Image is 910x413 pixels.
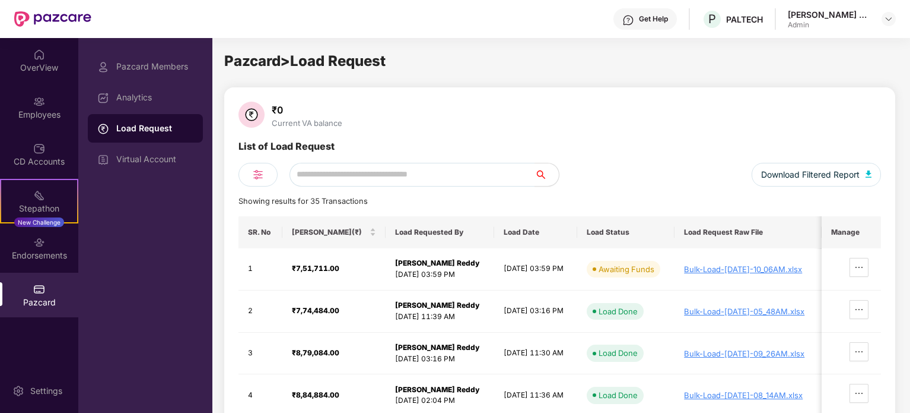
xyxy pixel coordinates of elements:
[849,300,868,319] button: ellipsis
[850,347,868,357] span: ellipsis
[238,139,335,163] div: List of Load Request
[822,216,881,248] th: Manage
[292,390,339,399] strong: ₹8,84,884.00
[238,216,282,248] th: SR. No
[849,342,868,361] button: ellipsis
[534,163,559,187] button: search
[12,385,24,397] img: svg+xml;base64,PHN2ZyBpZD0iU2V0dGluZy0yMHgyMCIgeG1sbnM9Imh0dHA6Ly93d3cudzMub3JnLzIwMDAvc3ZnIiB3aW...
[622,14,634,26] img: svg+xml;base64,PHN2ZyBpZD0iSGVscC0zMngzMiIgeG1sbnM9Imh0dHA6Ly93d3cudzMub3JnLzIwMDAvc3ZnIiB3aWR0aD...
[395,395,485,406] div: [DATE] 02:04 PM
[599,389,638,401] div: Load Done
[33,49,45,61] img: svg+xml;base64,PHN2ZyBpZD0iSG9tZSIgeG1sbnM9Imh0dHA6Ly93d3cudzMub3JnLzIwMDAvc3ZnIiB3aWR0aD0iMjAiIG...
[599,263,654,275] div: Awaiting Funds
[97,123,109,135] img: svg+xml;base64,PHN2ZyBpZD0iTG9hZF9SZXF1ZXN0IiBkYXRhLW5hbWU9IkxvYWQgUmVxdWVzdCIgeG1sbnM9Imh0dHA6Ly...
[97,154,109,166] img: svg+xml;base64,PHN2ZyBpZD0iVmlydHVhbF9BY2NvdW50IiBkYXRhLW5hbWU9IlZpcnR1YWwgQWNjb3VudCIgeG1sbnM9Im...
[849,384,868,403] button: ellipsis
[238,291,282,333] td: 2
[116,62,193,71] div: Pazcard Members
[395,385,479,394] strong: [PERSON_NAME] Reddy
[850,263,868,272] span: ellipsis
[395,301,479,310] strong: [PERSON_NAME] Reddy
[33,96,45,108] img: svg+xml;base64,PHN2ZyBpZD0iRW1wbG95ZWVzIiB4bWxucz0iaHR0cDovL3d3dy53My5vcmcvMjAwMC9zdmciIHdpZHRoPS...
[14,217,64,227] div: New Challenge
[395,269,485,280] div: [DATE] 03:59 PM
[395,311,485,323] div: [DATE] 11:39 AM
[684,307,812,316] div: Bulk-Load-[DATE]-05_48AM.xlsx
[282,216,386,248] th: Load Amount(₹)
[116,122,193,134] div: Load Request
[292,306,339,315] strong: ₹7,74,484.00
[33,283,45,295] img: svg+xml;base64,PHN2ZyBpZD0iUGF6Y2FyZCIgeG1sbnM9Imh0dHA6Ly93d3cudzMub3JnLzIwMDAvc3ZnIiB3aWR0aD0iMj...
[33,190,45,201] img: svg+xml;base64,PHN2ZyB4bWxucz0iaHR0cDovL3d3dy53My5vcmcvMjAwMC9zdmciIHdpZHRoPSIyMSIgaGVpZ2h0PSIyMC...
[251,168,265,182] img: svg+xml;base64,PHN2ZyB4bWxucz0iaHR0cDovL3d3dy53My5vcmcvMjAwMC9zdmciIHdpZHRoPSIyNCIgaGVpZ2h0PSIyNC...
[788,20,871,30] div: Admin
[752,163,881,187] button: Download Filtered Report
[97,92,109,104] img: svg+xml;base64,PHN2ZyBpZD0iRGFzaGJvYXJkIiB4bWxucz0iaHR0cDovL3d3dy53My5vcmcvMjAwMC9zdmciIHdpZHRoPS...
[577,216,674,248] th: Load Status
[708,12,716,26] span: P
[849,258,868,277] button: ellipsis
[292,264,339,273] strong: ₹7,51,711.00
[238,102,265,128] img: svg+xml;base64,PHN2ZyB4bWxucz0iaHR0cDovL3d3dy53My5vcmcvMjAwMC9zdmciIHdpZHRoPSIzNiIgaGVpZ2h0PSIzNi...
[599,305,638,317] div: Load Done
[238,333,282,375] td: 3
[269,104,345,116] div: ₹0
[97,61,109,73] img: svg+xml;base64,PHN2ZyBpZD0iUHJvZmlsZSIgeG1sbnM9Imh0dHA6Ly93d3cudzMub3JnLzIwMDAvc3ZnIiB3aWR0aD0iMj...
[684,264,812,274] div: Bulk-Load-[DATE]-10_06AM.xlsx
[292,228,367,237] span: [PERSON_NAME](₹)
[850,389,868,398] span: ellipsis
[850,305,868,314] span: ellipsis
[386,216,494,248] th: Load Requested By
[684,349,812,358] div: Bulk-Load-[DATE]-09_26AM.xlsx
[494,248,577,291] td: [DATE] 03:59 PM
[534,170,559,179] span: search
[761,168,860,181] span: Download Filtered Report
[726,14,763,25] div: PALTECH
[224,52,386,70] span: Pazcard > Load Request
[238,248,282,291] td: 1
[494,333,577,375] td: [DATE] 11:30 AM
[884,14,893,24] img: svg+xml;base64,PHN2ZyBpZD0iRHJvcGRvd24tMzJ4MzIiIHhtbG5zPSJodHRwOi8vd3d3LnczLm9yZy8yMDAwL3N2ZyIgd2...
[639,14,668,24] div: Get Help
[116,155,193,164] div: Virtual Account
[395,343,479,352] strong: [PERSON_NAME] Reddy
[33,143,45,155] img: svg+xml;base64,PHN2ZyBpZD0iQ0RfQWNjb3VudHMiIGRhdGEtbmFtZT0iQ0QgQWNjb3VudHMiIHhtbG5zPSJodHRwOi8vd3...
[494,291,577,333] td: [DATE] 03:16 PM
[1,203,77,215] div: Stepathon
[674,216,822,248] th: Load Request Raw File
[684,390,812,400] div: Bulk-Load-[DATE]-08_14AM.xlsx
[866,171,871,178] img: svg+xml;base64,PHN2ZyB4bWxucz0iaHR0cDovL3d3dy53My5vcmcvMjAwMC9zdmciIHhtbG5zOnhsaW5rPSJodHRwOi8vd3...
[395,258,479,267] strong: [PERSON_NAME] Reddy
[494,216,577,248] th: Load Date
[27,385,66,397] div: Settings
[238,197,368,206] span: Showing results for 35 Transactions
[292,348,339,357] strong: ₹8,79,084.00
[599,347,638,359] div: Load Done
[116,93,193,102] div: Analytics
[269,118,345,128] div: Current VA balance
[395,354,485,365] div: [DATE] 03:16 PM
[33,237,45,248] img: svg+xml;base64,PHN2ZyBpZD0iRW5kb3JzZW1lbnRzIiB4bWxucz0iaHR0cDovL3d3dy53My5vcmcvMjAwMC9zdmciIHdpZH...
[788,9,871,20] div: [PERSON_NAME] Reddy
[14,11,91,27] img: New Pazcare Logo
